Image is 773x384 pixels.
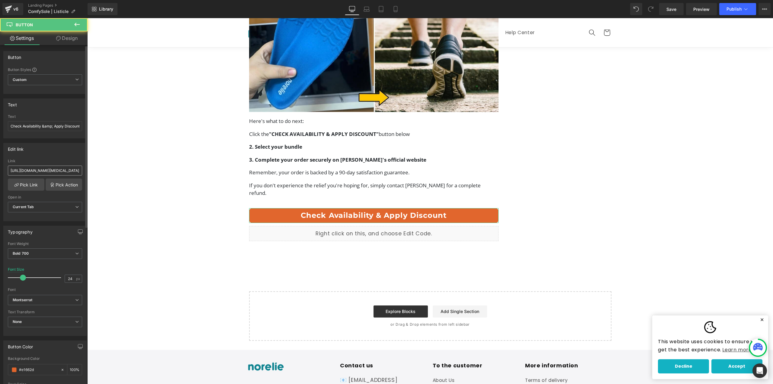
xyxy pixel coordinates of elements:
a: Preview [686,3,717,15]
i: Montserrat [13,298,32,303]
input: Color [19,366,58,373]
div: Font [8,288,82,292]
button: deny cookies [571,341,622,355]
div: Text [8,115,82,119]
a: Design [45,31,89,45]
div: % [67,364,82,375]
p: If you don't experience the relief you're hoping for, simply contact [PERSON_NAME] for a complete... [162,163,412,179]
b: Bold 700 [13,251,29,256]
div: Font Weight [8,242,82,246]
button: More [759,3,771,15]
b: None [13,319,22,324]
a: Check Availability & Apply Discount [162,190,412,205]
a: About Us [345,358,367,368]
a: Add Single Section [345,287,400,299]
b: Current Tab [13,205,34,209]
a: Explore Blocks [286,287,341,299]
span: Button [16,22,33,27]
div: Link [8,159,82,163]
strong: "CHECK AVAILABILITY & APPLY DISCOUNT" [182,112,291,119]
button: Redo [645,3,657,15]
div: Typography [8,226,33,234]
div: Text Transform [8,310,82,314]
h2: More information [438,344,526,351]
img: logo [617,303,629,315]
h2: Contact us [253,344,341,351]
div: Font Size [8,267,24,272]
a: Landing Pages [28,3,88,8]
button: dismiss cookie message [671,300,678,304]
p: Here's what to do next: [162,99,412,107]
a: Pick Link [8,179,44,191]
p: Click the button below [162,112,412,120]
div: Text [8,99,17,107]
a: Mobile [388,3,403,15]
div: Button Styles [8,67,82,72]
span: Save [666,6,676,12]
input: https://your-shop.myshopify.com [8,166,82,176]
p: 📧 [EMAIL_ADDRESS][DOMAIN_NAME] [253,357,341,376]
a: Desktop [345,3,359,15]
span: This website uses cookies to ensure you get the best experience. [571,320,675,336]
div: v6 [12,5,20,13]
b: Custom [13,77,27,82]
a: Learn more [634,327,666,336]
a: Laptop [359,3,374,15]
a: New Library [88,3,117,15]
h2: To the customer [345,344,433,351]
span: Publish [726,7,742,11]
div: Open in [8,195,82,199]
div: Background Color [8,357,82,361]
div: Edit link [8,143,24,152]
a: Tablet [374,3,388,15]
button: allow cookies [624,341,675,355]
span: Library [99,6,113,12]
a: Pick Action [46,179,82,191]
button: Publish [719,3,756,15]
div: Button [8,51,21,60]
span: Preview [693,6,710,12]
span: ComfySole | Listicle [28,9,69,14]
span: px [76,277,81,281]
a: Terms of delivery [438,358,480,368]
div: Button Color [8,341,33,349]
p: or Drag & Drop elements from left sidebar [172,304,515,308]
a: v6 [2,3,23,15]
div: Open Intercom Messenger [752,363,767,378]
p: Remember, your order is backed by a 90-day satisfaction guarantee. [162,150,412,158]
strong: 2. Select your bundle [162,125,215,132]
strong: 3. Complete your order securely on [PERSON_NAME]'s official website [162,138,339,145]
button: Undo [630,3,642,15]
